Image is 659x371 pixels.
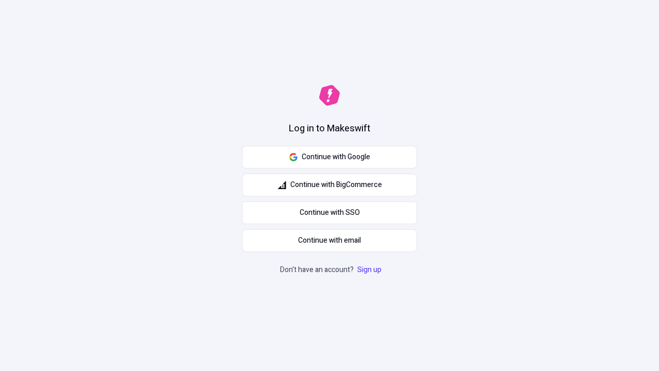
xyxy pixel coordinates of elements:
h1: Log in to Makeswift [289,122,370,136]
span: Continue with email [298,235,361,246]
button: Continue with Google [242,146,417,168]
a: Sign up [355,264,384,275]
span: Continue with Google [302,151,370,163]
button: Continue with email [242,229,417,252]
button: Continue with BigCommerce [242,174,417,196]
a: Continue with SSO [242,201,417,224]
span: Continue with BigCommerce [290,179,382,191]
p: Don't have an account? [280,264,384,276]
